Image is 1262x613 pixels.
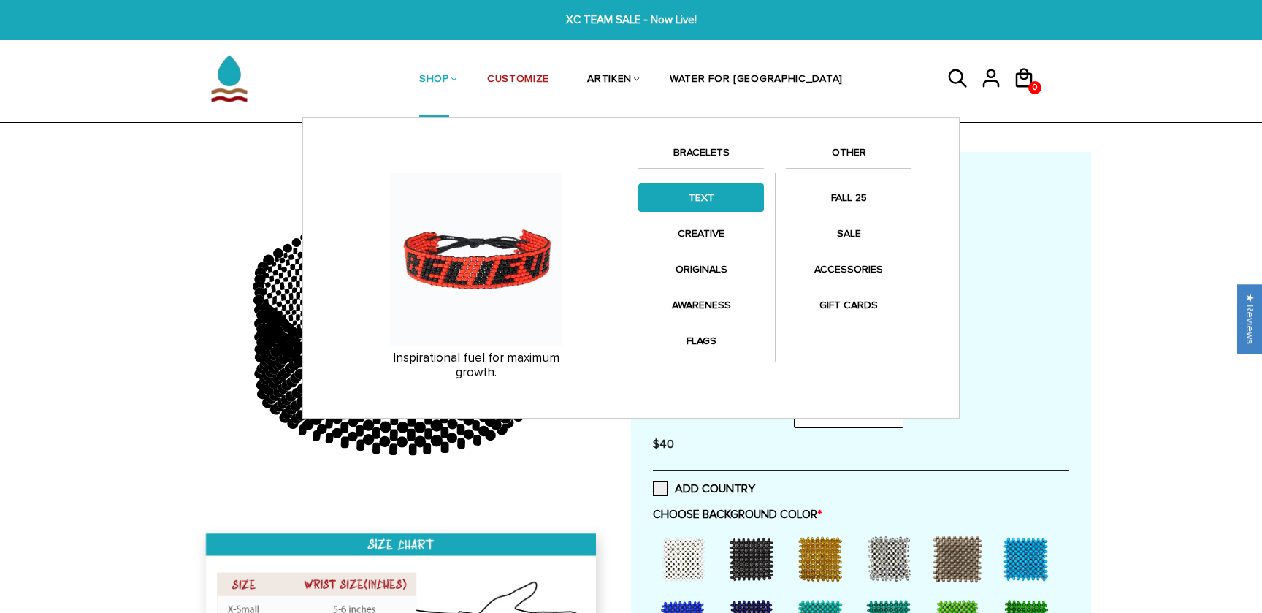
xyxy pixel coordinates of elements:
[653,529,719,587] div: White
[329,351,624,381] p: Inspirational fuel for maximum growth.
[670,42,843,118] a: WATER FOR [GEOGRAPHIC_DATA]
[653,507,1069,522] label: CHOOSE BACKGROUND COLOR
[638,255,764,283] a: ORIGINALS
[786,255,911,283] a: ACCESSORIES
[790,529,856,587] div: Gold
[996,529,1062,587] div: Sky Blue
[1029,77,1041,99] span: 0
[786,144,911,169] a: OTHER
[387,12,874,28] span: XC TEAM SALE - Now Live!
[638,291,764,319] a: AWARENESS
[786,219,911,248] a: SALE
[722,529,787,587] div: Black
[859,529,925,587] div: Silver
[638,144,764,169] a: BRACELETS
[638,183,764,212] a: TEXT
[653,437,674,452] span: $40
[638,327,764,355] a: FLAGS
[487,42,549,118] a: CUSTOMIZE
[653,481,755,496] label: ADD COUNTRY
[419,42,449,118] a: SHOP
[638,219,764,248] a: CREATIVE
[928,529,993,587] div: Grey
[587,42,632,118] a: ARTIKEN
[1237,284,1262,354] div: Click to open Judge.me floating reviews tab
[786,183,911,212] a: FALL 25
[1013,94,1046,96] a: 0
[786,291,911,319] a: GIFT CARDS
